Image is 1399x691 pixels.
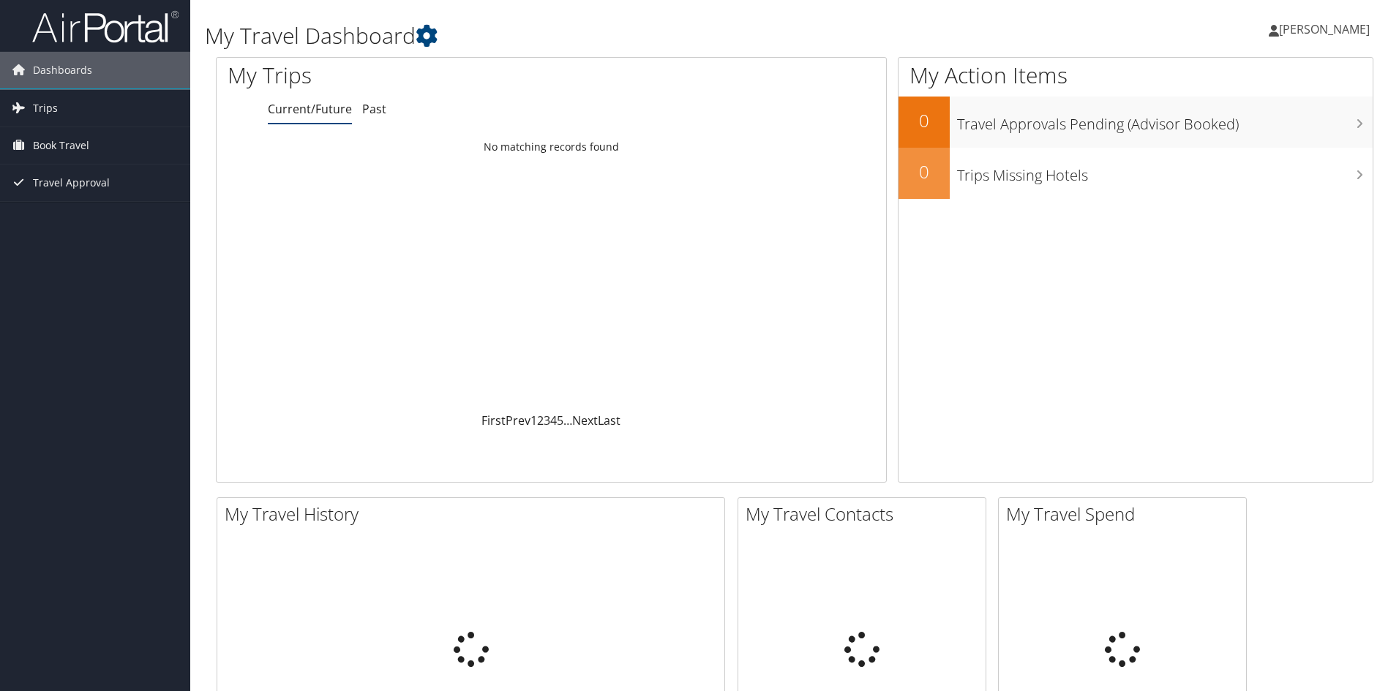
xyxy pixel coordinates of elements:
[563,412,572,428] span: …
[33,165,110,201] span: Travel Approval
[362,101,386,117] a: Past
[1006,502,1246,526] h2: My Travel Spend
[957,158,1373,186] h3: Trips Missing Hotels
[746,502,986,526] h2: My Travel Contacts
[557,412,563,428] a: 5
[33,90,58,127] span: Trips
[572,412,598,428] a: Next
[225,502,724,526] h2: My Travel History
[33,127,89,164] span: Book Travel
[899,159,950,184] h2: 0
[481,412,506,428] a: First
[1279,21,1370,37] span: [PERSON_NAME]
[899,148,1373,199] a: 0Trips Missing Hotels
[899,97,1373,148] a: 0Travel Approvals Pending (Advisor Booked)
[228,60,596,91] h1: My Trips
[537,412,544,428] a: 2
[205,20,991,51] h1: My Travel Dashboard
[550,412,557,428] a: 4
[530,412,537,428] a: 1
[1269,7,1384,51] a: [PERSON_NAME]
[957,107,1373,135] h3: Travel Approvals Pending (Advisor Booked)
[506,412,530,428] a: Prev
[268,101,352,117] a: Current/Future
[32,10,179,44] img: airportal-logo.png
[217,134,886,160] td: No matching records found
[899,108,950,133] h2: 0
[598,412,620,428] a: Last
[33,52,92,88] span: Dashboards
[899,60,1373,91] h1: My Action Items
[544,412,550,428] a: 3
